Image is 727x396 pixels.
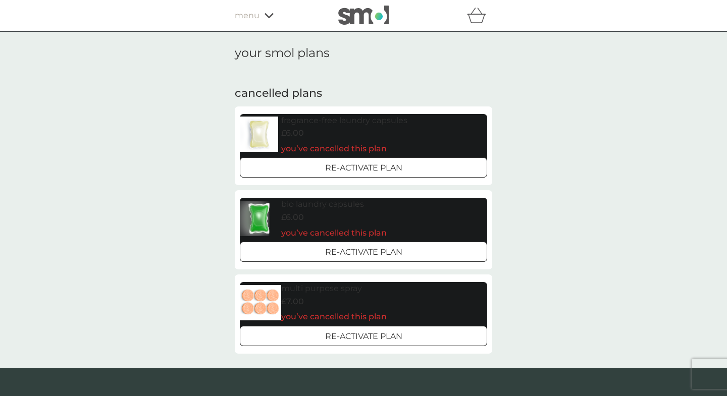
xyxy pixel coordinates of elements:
h6: multi purpose spray [281,282,387,295]
h1: your smol plans [235,46,492,61]
span: £6.00 [281,127,304,140]
button: Re-activate Plan [240,326,487,346]
p: Re-activate Plan [325,161,402,175]
span: £6.00 [281,211,304,224]
h6: bio laundry capsules [281,198,387,211]
button: Re-activate Plan [240,242,487,262]
img: smol [338,6,389,25]
span: menu [235,9,259,22]
div: basket [467,6,492,26]
p: Re-activate Plan [325,246,402,259]
img: bio laundry capsules [240,201,278,236]
h2: cancelled plans [235,86,492,101]
h6: fragrance-free laundry capsules [281,114,407,127]
button: Re-activate Plan [240,157,487,178]
span: £7.00 [281,295,304,308]
p: you’ve cancelled this plan [281,227,387,240]
img: fragrance-free laundry capsules [240,117,278,152]
p: you’ve cancelled this plan [281,310,387,323]
p: Re-activate Plan [325,330,402,343]
p: you’ve cancelled this plan [281,142,407,155]
img: multi purpose spray [240,285,281,320]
